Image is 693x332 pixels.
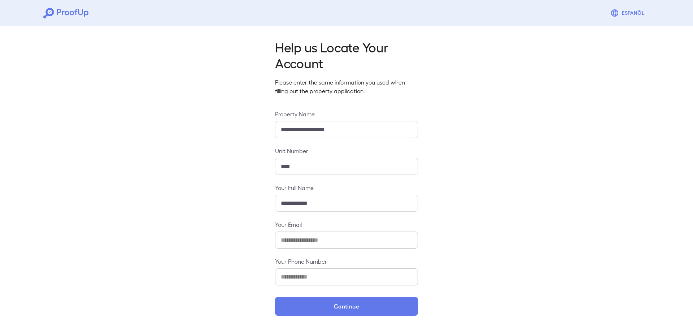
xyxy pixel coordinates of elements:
p: Please enter the same information you used when filling out the property application. [275,78,418,95]
label: Your Email [275,220,418,229]
label: Unit Number [275,147,418,155]
label: Your Phone Number [275,257,418,266]
button: Continue [275,297,418,316]
button: Espanõl [607,6,650,20]
label: Property Name [275,110,418,118]
h2: Help us Locate Your Account [275,39,418,71]
label: Your Full Name [275,184,418,192]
